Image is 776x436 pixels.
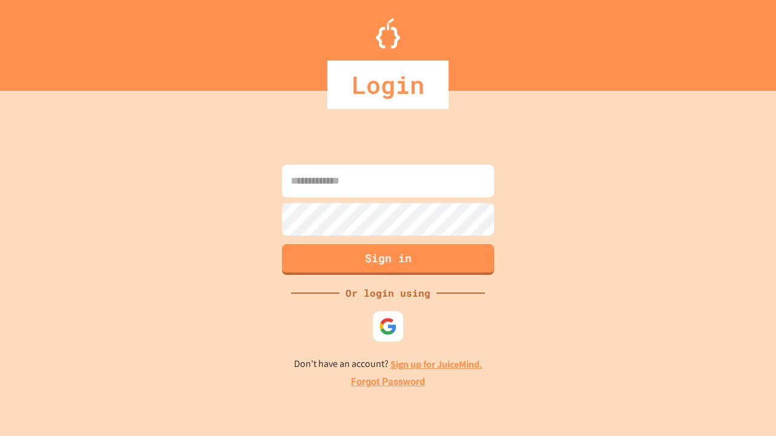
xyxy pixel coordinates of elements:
[327,61,449,109] div: Login
[379,317,397,335] img: google-icon.svg
[390,358,483,371] a: Sign up for JuiceMind.
[376,18,400,48] img: Logo.svg
[294,357,483,372] p: Don't have an account?
[339,286,436,300] div: Or login using
[282,244,494,275] button: Sign in
[351,375,425,389] a: Forgot Password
